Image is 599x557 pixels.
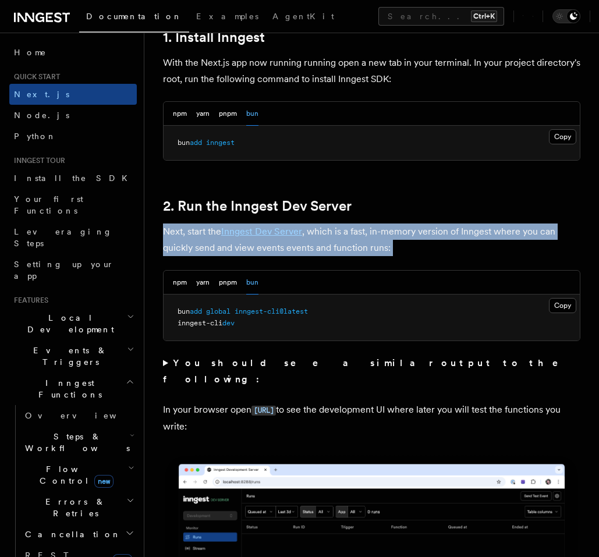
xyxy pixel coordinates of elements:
[190,307,202,315] span: add
[219,271,237,295] button: pnpm
[20,496,126,519] span: Errors & Retries
[173,102,187,126] button: npm
[9,72,60,81] span: Quick start
[9,126,137,147] a: Python
[14,90,69,99] span: Next.js
[265,3,341,31] a: AgentKit
[20,426,137,459] button: Steps & Workflows
[190,139,202,147] span: add
[378,7,504,26] button: Search...Ctrl+K
[163,223,580,256] p: Next, start the , which is a fast, in-memory version of Inngest where you can quickly send and vi...
[20,405,137,426] a: Overview
[9,221,137,254] a: Leveraging Steps
[9,168,137,189] a: Install the SDK
[235,307,308,315] span: inngest-cli@latest
[163,55,580,87] p: With the Next.js app now running running open a new tab in your terminal. In your project directo...
[9,377,126,400] span: Inngest Functions
[178,319,222,327] span: inngest-cli
[9,372,137,405] button: Inngest Functions
[163,198,352,214] a: 2. Run the Inngest Dev Server
[9,189,137,221] a: Your first Functions
[9,340,137,372] button: Events & Triggers
[471,10,497,22] kbd: Ctrl+K
[94,475,114,488] span: new
[9,345,127,368] span: Events & Triggers
[20,463,128,487] span: Flow Control
[9,254,137,286] a: Setting up your app
[14,260,114,281] span: Setting up your app
[9,296,48,305] span: Features
[206,139,235,147] span: inngest
[9,307,137,340] button: Local Development
[9,105,137,126] a: Node.js
[251,404,276,415] a: [URL]
[251,406,276,416] code: [URL]
[206,307,231,315] span: global
[178,307,190,315] span: bun
[14,194,83,215] span: Your first Functions
[20,524,137,545] button: Cancellation
[178,139,190,147] span: bun
[272,12,334,21] span: AgentKit
[549,298,576,313] button: Copy
[14,173,134,183] span: Install the SDK
[20,491,137,524] button: Errors & Retries
[163,355,580,388] summary: You should see a similar output to the following:
[196,12,258,21] span: Examples
[552,9,580,23] button: Toggle dark mode
[14,132,56,141] span: Python
[196,271,210,295] button: yarn
[20,459,137,491] button: Flow Controlnew
[549,129,576,144] button: Copy
[163,402,580,435] p: In your browser open to see the development UI where later you will test the functions you write:
[14,111,69,120] span: Node.js
[14,47,47,58] span: Home
[196,102,210,126] button: yarn
[79,3,189,33] a: Documentation
[9,312,127,335] span: Local Development
[20,431,130,454] span: Steps & Workflows
[86,12,182,21] span: Documentation
[219,102,237,126] button: pnpm
[20,528,121,540] span: Cancellation
[9,42,137,63] a: Home
[14,227,112,248] span: Leveraging Steps
[246,102,258,126] button: bun
[163,29,265,45] a: 1. Install Inngest
[189,3,265,31] a: Examples
[221,226,302,237] a: Inngest Dev Server
[163,357,575,385] strong: You should see a similar output to the following:
[222,319,235,327] span: dev
[246,271,258,295] button: bun
[9,156,65,165] span: Inngest tour
[9,84,137,105] a: Next.js
[173,271,187,295] button: npm
[25,411,145,420] span: Overview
